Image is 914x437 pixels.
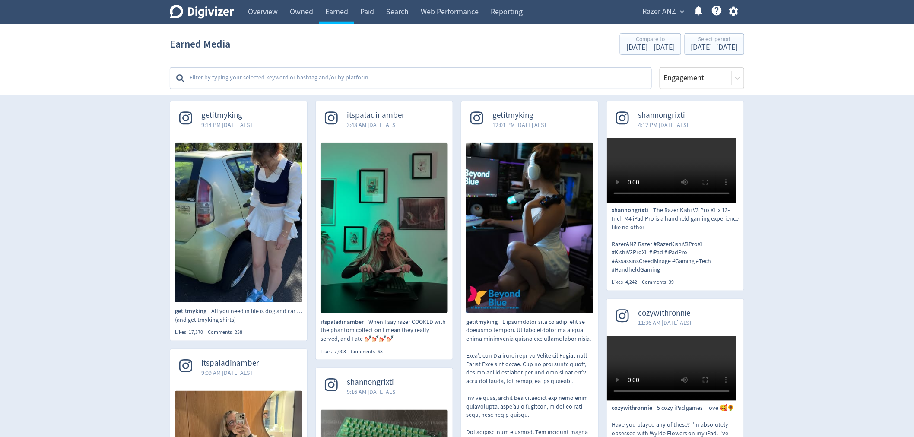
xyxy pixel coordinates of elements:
span: 17,370 [189,329,203,336]
span: shannongrixti [612,206,653,215]
span: 258 [235,329,242,336]
span: 9:14 PM [DATE] AEST [201,120,253,129]
span: 7,003 [334,348,346,355]
span: 39 [669,279,674,285]
span: itspaladinamber [321,318,368,326]
span: itspaladinamber [201,358,259,368]
span: 12:01 PM [DATE] AEST [492,120,547,129]
div: Select period [691,36,738,44]
a: shannongrixti4:12 PM [DATE] AESTshannongrixtiThe Razer Kishi V3 Pro XL x 13-Inch M4 iPad Pro is a... [607,101,744,286]
img: When I say razer COOKED with the phantom collection I mean they really served, and I ate 💅🏻💅🏻💅🏻💅🏻 [321,143,448,313]
div: Comments [208,329,247,336]
span: getitmyking [175,307,211,316]
button: Razer ANZ [639,5,686,19]
span: cozywithronnie [612,404,657,412]
img: All you need in life is dog and car … (and getitmyking shirts) [175,143,302,302]
span: shannongrixti [347,377,399,387]
div: Comments [351,348,387,355]
span: 3:43 AM [DATE] AEST [347,120,405,129]
span: expand_more [678,8,686,16]
span: 63 [378,348,383,355]
a: getitmyking9:14 PM [DATE] AESTAll you need in life is dog and car … (and getitmyking shirts)getit... [170,101,307,336]
p: All you need in life is dog and car … (and getitmyking shirts) [175,307,302,324]
div: [DATE] - [DATE] [626,44,675,51]
img: I understand what it feels like to struggle quietly. To keep showing up online while everything b... [466,143,593,313]
span: 11:36 AM [DATE] AEST [638,318,693,327]
div: Likes [175,329,208,336]
div: Likes [612,279,642,286]
span: 9:09 AM [DATE] AEST [201,368,259,377]
span: getitmyking [466,318,502,326]
div: Likes [321,348,351,355]
button: Compare to[DATE] - [DATE] [620,33,681,55]
span: itspaladinamber [347,111,405,120]
span: getitmyking [492,111,547,120]
div: Compare to [626,36,675,44]
span: 9:16 AM [DATE] AEST [347,387,399,396]
span: 4:12 PM [DATE] AEST [638,120,690,129]
h1: Earned Media [170,30,230,58]
p: The Razer Kishi V3 Pro XL x 13-Inch M4 iPad Pro is a handheld gaming experience like no other Raz... [612,206,739,274]
span: Razer ANZ [642,5,676,19]
span: cozywithronnie [638,308,693,318]
span: 4,242 [625,279,637,285]
button: Select period[DATE]- [DATE] [685,33,744,55]
span: shannongrixti [638,111,690,120]
div: Comments [642,279,679,286]
span: getitmyking [201,111,253,120]
a: itspaladinamber3:43 AM [DATE] AESTWhen I say razer COOKED with the phantom collection I mean they... [316,101,453,355]
div: [DATE] - [DATE] [691,44,738,51]
p: When I say razer COOKED with the phantom collection I mean they really served, and I ate 💅🏻💅🏻💅🏻💅🏻 [321,318,448,343]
